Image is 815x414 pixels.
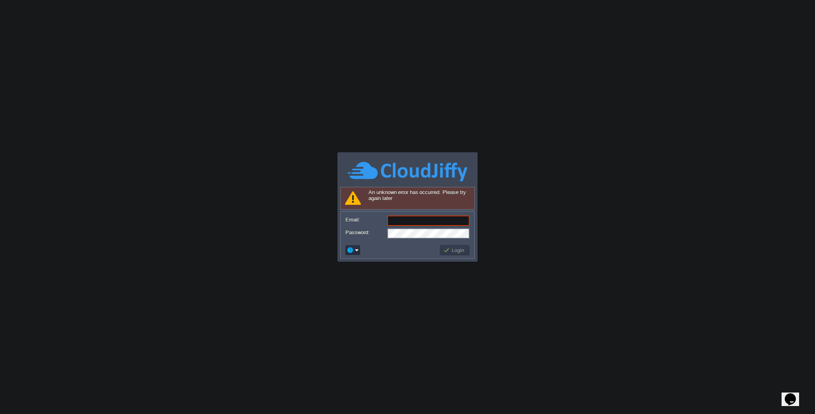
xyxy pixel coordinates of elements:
img: CloudJiffy [348,161,467,183]
div: An unknown error has occurred. Please try again later [340,187,475,210]
iframe: chat widget [782,382,807,406]
label: Email: [345,216,386,224]
label: Password: [345,228,386,237]
button: Login [443,247,466,254]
